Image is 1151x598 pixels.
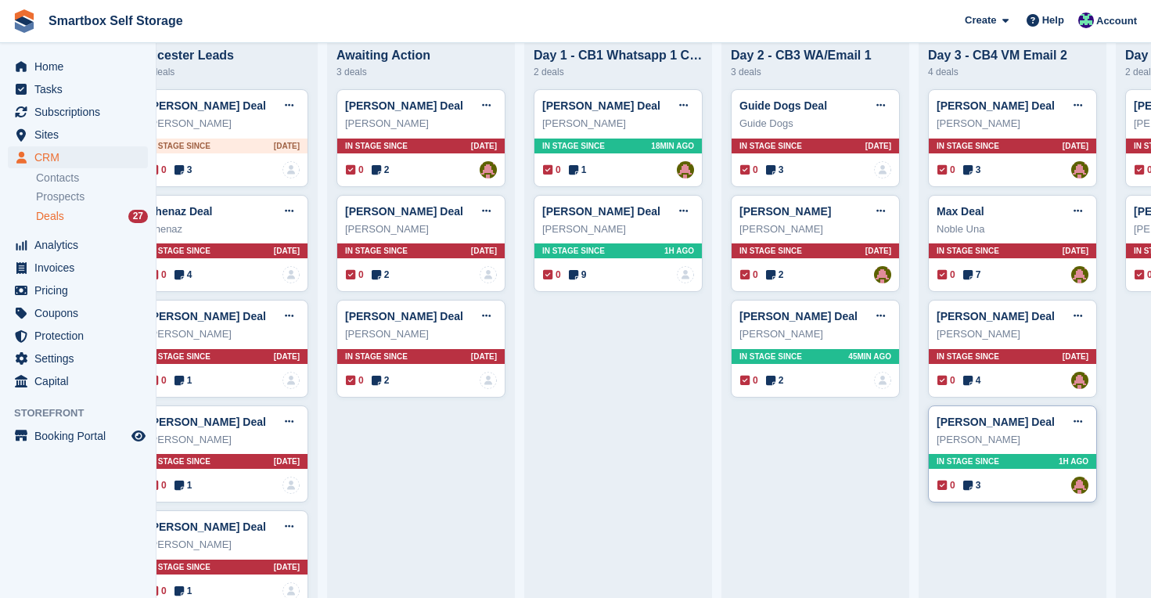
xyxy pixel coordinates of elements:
a: menu [8,325,148,347]
a: [PERSON_NAME] Deal [937,310,1055,322]
span: Help [1042,13,1064,28]
span: Home [34,56,128,77]
img: deal-assignee-blank [282,161,300,178]
span: 0 [346,268,364,282]
a: [PERSON_NAME] Deal [937,416,1055,428]
a: [PERSON_NAME] Deal [937,99,1055,112]
span: 0 [740,163,758,177]
a: [PERSON_NAME] Deal [542,99,660,112]
a: [PERSON_NAME] Deal [542,205,660,218]
img: stora-icon-8386f47178a22dfd0bd8f6a31ec36ba5ce8667c1dd55bd0f319d3a0aa187defe.svg [13,9,36,33]
span: [DATE] [1063,351,1088,362]
span: 1 [174,584,192,598]
span: [DATE] [274,351,300,362]
span: [DATE] [274,456,300,467]
span: Invoices [34,257,128,279]
div: [PERSON_NAME] [542,116,694,131]
a: Alex Selenitsas [1071,477,1088,494]
img: Alex Selenitsas [1071,372,1088,389]
span: 2 [372,163,390,177]
span: Create [965,13,996,28]
a: menu [8,101,148,123]
a: menu [8,56,148,77]
img: deal-assignee-blank [874,161,891,178]
a: [PERSON_NAME] [739,205,831,218]
span: In stage since [937,245,999,257]
a: Contacts [36,171,148,186]
span: In stage since [148,140,210,152]
div: [PERSON_NAME] [937,326,1088,342]
a: menu [8,124,148,146]
span: In stage since [345,351,408,362]
a: deal-assignee-blank [480,372,497,389]
a: [PERSON_NAME] Deal [345,99,463,112]
span: 0 [937,163,955,177]
div: Day 3 - CB4 VM Email 2 [928,49,1097,63]
img: deal-assignee-blank [480,266,497,283]
a: deal-assignee-blank [874,372,891,389]
div: [PERSON_NAME] [148,432,300,448]
a: Smartbox Self Storage [42,8,189,34]
div: [PERSON_NAME] [542,222,694,237]
span: 4 [174,268,192,282]
a: Alex Selenitsas [677,161,694,178]
span: 1 [174,478,192,492]
span: 0 [937,373,955,387]
a: Shenaz Deal [148,205,212,218]
div: [PERSON_NAME] [937,116,1088,131]
span: 3 [963,163,981,177]
div: [PERSON_NAME] [148,326,300,342]
img: Alex Selenitsas [480,161,497,178]
span: 3 [963,478,981,492]
a: menu [8,257,148,279]
span: [DATE] [865,245,891,257]
span: 0 [740,268,758,282]
a: deal-assignee-blank [677,266,694,283]
div: [PERSON_NAME] [148,537,300,553]
a: menu [8,234,148,256]
a: menu [8,279,148,301]
span: [DATE] [1063,140,1088,152]
div: 3 deals [336,63,505,81]
span: In stage since [148,456,210,467]
div: Leicester Leads [139,49,308,63]
a: Preview store [129,427,148,445]
span: 2 [766,268,784,282]
span: [DATE] [471,245,497,257]
a: Max Deal [937,205,984,218]
span: 1 [174,373,192,387]
span: 2 [372,268,390,282]
span: 0 [543,268,561,282]
a: Alex Selenitsas [1071,266,1088,283]
span: 2 [766,373,784,387]
img: Roger Canham [1078,13,1094,28]
span: 4 [963,373,981,387]
span: [DATE] [1063,245,1088,257]
div: Shenaz [148,222,300,237]
span: Tasks [34,78,128,100]
a: [PERSON_NAME] Deal [739,310,858,322]
span: In stage since [937,140,999,152]
img: deal-assignee-blank [282,372,300,389]
img: Alex Selenitsas [874,266,891,283]
span: Prospects [36,189,85,204]
span: Booking Portal [34,425,128,447]
span: 3 [174,163,192,177]
span: 3 [766,163,784,177]
span: 0 [149,163,167,177]
img: Alex Selenitsas [1071,161,1088,178]
span: 0 [740,373,758,387]
span: In stage since [937,351,999,362]
span: Pricing [34,279,128,301]
span: [DATE] [471,351,497,362]
span: [DATE] [471,140,497,152]
span: In stage since [739,351,802,362]
span: 0 [149,478,167,492]
span: 0 [149,268,167,282]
